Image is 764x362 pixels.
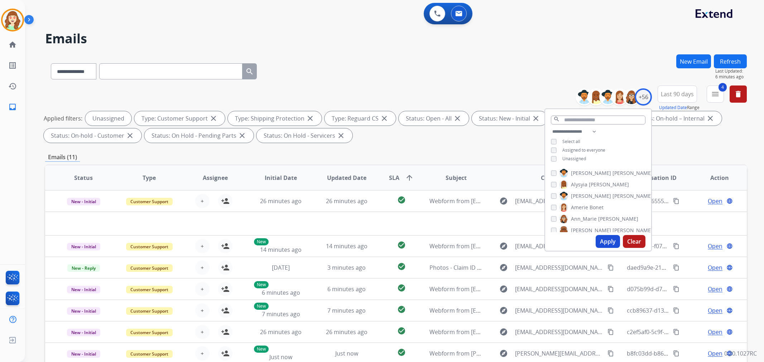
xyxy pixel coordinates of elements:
[260,246,302,254] span: 14 minutes ago
[327,285,366,293] span: 6 minutes ago
[397,348,406,357] mat-icon: check_circle
[8,103,17,111] mat-icon: inbox
[195,282,210,296] button: +
[726,198,733,204] mat-icon: language
[221,349,230,358] mat-icon: person_add
[708,349,722,358] span: Open
[221,306,230,315] mat-icon: person_add
[627,328,729,336] span: c2ef5af0-5c9f-4ed9-8f7d-54f22d4856ef
[67,264,100,272] span: New - Reply
[607,307,614,314] mat-icon: content_copy
[499,242,508,250] mat-icon: explore
[612,227,653,234] span: [PERSON_NAME]
[472,111,547,126] div: Status: New - Initial
[589,181,629,188] span: [PERSON_NAME]
[195,325,210,339] button: +
[631,173,677,182] span: Conversation ID
[45,31,747,46] h2: Emails
[708,328,722,336] span: Open
[596,235,620,248] button: Apply
[144,128,254,143] div: Status: On Hold - Pending Parts
[659,104,700,111] span: Range
[209,114,218,123] mat-icon: close
[201,263,204,272] span: +
[429,197,592,205] span: Webform from [EMAIL_ADDRESS][DOMAIN_NAME] on [DATE]
[607,350,614,357] mat-icon: content_copy
[201,349,204,358] span: +
[201,242,204,250] span: +
[254,346,269,353] p: New
[499,328,508,336] mat-icon: explore
[67,198,100,205] span: New - Initial
[429,307,592,314] span: Webform from [EMAIL_ADDRESS][DOMAIN_NAME] on [DATE]
[515,285,603,293] span: [EMAIL_ADDRESS][DOMAIN_NAME]
[673,286,679,292] mat-icon: content_copy
[67,329,100,336] span: New - Initial
[726,307,733,314] mat-icon: language
[429,242,592,250] span: Webform from [EMAIL_ADDRESS][DOMAIN_NAME] on [DATE]
[256,128,352,143] div: Status: On Hold - Servicers
[195,346,210,361] button: +
[515,263,603,272] span: [EMAIL_ADDRESS][DOMAIN_NAME]
[590,204,604,211] span: Bonet
[126,131,134,140] mat-icon: close
[201,328,204,336] span: +
[607,329,614,335] mat-icon: content_copy
[707,85,724,103] button: 4
[195,260,210,275] button: +
[499,285,508,293] mat-icon: explore
[201,306,204,315] span: +
[228,111,322,126] div: Type: Shipping Protection
[541,173,569,182] span: Customer
[571,181,587,188] span: Alysyia
[623,235,645,248] button: Clear
[715,68,747,74] span: Last Updated:
[44,128,141,143] div: Status: On-hold - Customer
[126,307,173,315] span: Customer Support
[571,170,611,177] span: [PERSON_NAME]
[515,306,603,315] span: [EMAIL_ADDRESS][DOMAIN_NAME]
[327,173,366,182] span: Updated Date
[397,327,406,335] mat-icon: check_circle
[515,242,603,250] span: [EMAIL_ADDRESS][DOMAIN_NAME]
[629,111,722,126] div: Status: On-hold – Internal
[397,241,406,249] mat-icon: check_circle
[254,281,269,288] p: New
[499,306,508,315] mat-icon: explore
[380,114,389,123] mat-icon: close
[562,138,580,145] span: Select all
[326,242,367,250] span: 14 minutes ago
[201,285,204,293] span: +
[627,264,737,271] span: daed9a9e-2102-4267-bdd4-7f2c7e9ca8b1
[673,243,679,249] mat-icon: content_copy
[681,165,747,190] th: Action
[260,197,302,205] span: 26 minutes ago
[67,286,100,293] span: New - Initial
[143,173,156,182] span: Type
[306,114,314,123] mat-icon: close
[3,10,23,30] img: avatar
[658,85,697,103] button: Last 90 days
[265,173,297,182] span: Initial Date
[453,114,462,123] mat-icon: close
[627,307,735,314] span: ccb89637-d13d-48f9-887f-aca8d25981de
[389,173,399,182] span: SLA
[245,67,254,76] mat-icon: search
[708,263,722,272] span: Open
[715,74,747,80] span: 6 minutes ago
[8,61,17,70] mat-icon: list_alt
[327,307,366,314] span: 7 minutes ago
[571,215,597,222] span: Ann_Marie
[126,286,173,293] span: Customer Support
[726,264,733,271] mat-icon: language
[429,264,591,271] span: Photos - Claim ID 5DA60795-945B-466E-A26D-26C9C62F3329
[734,90,743,98] mat-icon: delete
[325,111,396,126] div: Type: Reguard CS
[598,215,638,222] span: [PERSON_NAME]
[429,285,592,293] span: Webform from [EMAIL_ADDRESS][DOMAIN_NAME] on [DATE]
[221,285,230,293] mat-icon: person_add
[673,198,679,204] mat-icon: content_copy
[67,307,100,315] span: New - Initial
[45,153,80,162] p: Emails (11)
[571,204,588,211] span: Amerie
